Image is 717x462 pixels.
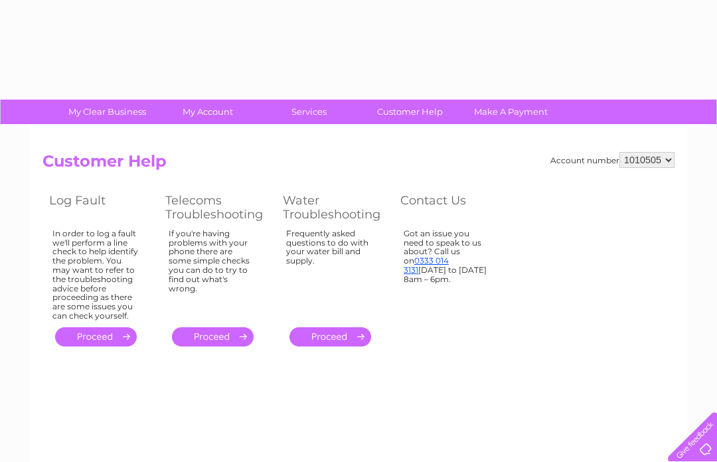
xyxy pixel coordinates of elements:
h2: Customer Help [42,152,675,177]
th: Telecoms Troubleshooting [159,190,276,225]
a: . [172,327,254,346]
a: Services [254,100,364,124]
a: My Clear Business [52,100,162,124]
a: My Account [153,100,263,124]
div: Got an issue you need to speak to us about? Call us on [DATE] to [DATE] 8am – 6pm. [404,229,490,315]
div: In order to log a fault we'll perform a line check to help identify the problem. You may want to ... [52,229,139,321]
a: Make A Payment [456,100,566,124]
div: Account number [550,152,675,168]
div: If you're having problems with your phone there are some simple checks you can do to try to find ... [169,229,256,315]
th: Contact Us [394,190,510,225]
th: Water Troubleshooting [276,190,394,225]
a: 0333 014 3131 [404,256,449,275]
th: Log Fault [42,190,159,225]
a: . [55,327,137,346]
a: Customer Help [355,100,465,124]
a: . [289,327,371,346]
div: Frequently asked questions to do with your water bill and supply. [286,229,374,315]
